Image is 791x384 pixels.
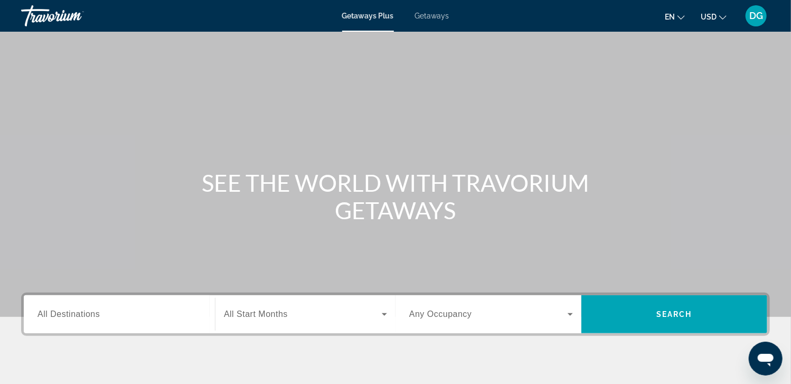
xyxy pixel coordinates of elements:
[24,295,767,333] div: Search widget
[749,342,783,376] iframe: Button to launch messaging window
[749,11,763,21] span: DG
[665,13,675,21] span: en
[656,310,692,319] span: Search
[21,2,127,30] a: Travorium
[197,169,594,224] h1: SEE THE WORLD WITH TRAVORIUM GETAWAYS
[409,310,472,319] span: Any Occupancy
[581,295,767,333] button: Search
[224,310,288,319] span: All Start Months
[742,5,770,27] button: User Menu
[701,9,727,24] button: Change currency
[665,9,685,24] button: Change language
[415,12,449,20] a: Getaways
[342,12,394,20] a: Getaways Plus
[701,13,717,21] span: USD
[37,310,100,319] span: All Destinations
